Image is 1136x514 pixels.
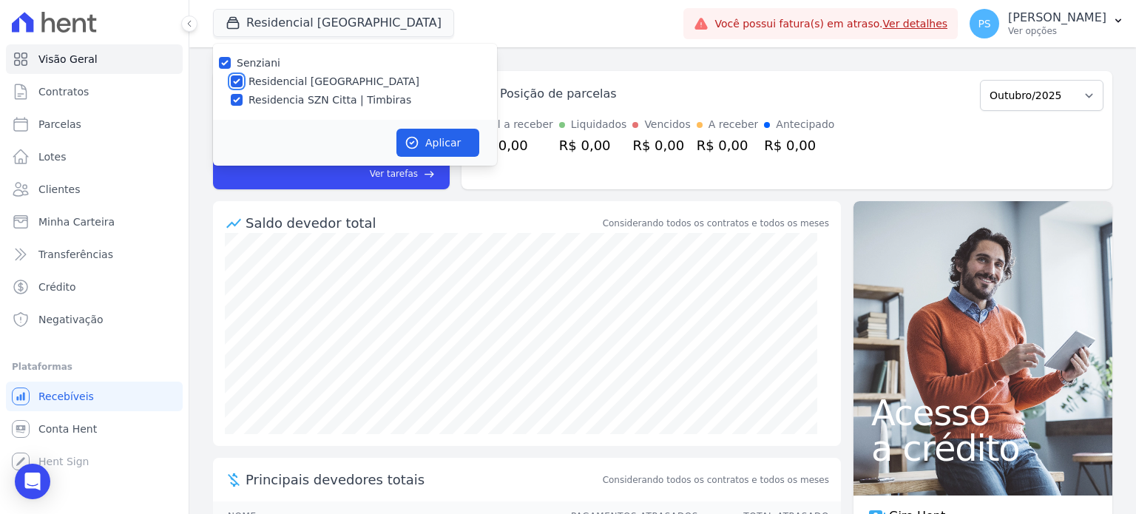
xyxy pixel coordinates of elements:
span: a crédito [871,430,1095,466]
p: [PERSON_NAME] [1008,10,1106,25]
span: Acesso [871,395,1095,430]
a: Ver tarefas east [302,167,435,180]
span: Negativação [38,312,104,327]
span: Visão Geral [38,52,98,67]
div: Antecipado [776,117,834,132]
span: Considerando todos os contratos e todos os meses [603,473,829,487]
a: Parcelas [6,109,183,139]
span: Você possui fatura(s) em atraso. [714,16,947,32]
p: Ver opções [1008,25,1106,37]
span: Transferências [38,247,113,262]
div: Total a receber [476,117,553,132]
span: Lotes [38,149,67,164]
div: Open Intercom Messenger [15,464,50,499]
div: Considerando todos os contratos e todos os meses [603,217,829,230]
span: east [424,169,435,180]
span: Conta Hent [38,422,97,436]
a: Minha Carteira [6,207,183,237]
div: R$ 0,00 [476,135,553,155]
div: Vencidos [644,117,690,132]
a: Clientes [6,175,183,204]
a: Negativação [6,305,183,334]
button: Aplicar [396,129,479,157]
div: R$ 0,00 [764,135,834,155]
button: Residencial [GEOGRAPHIC_DATA] [213,9,454,37]
span: Recebíveis [38,389,94,404]
a: Visão Geral [6,44,183,74]
a: Crédito [6,272,183,302]
span: Minha Carteira [38,214,115,229]
div: A receber [709,117,759,132]
button: PS [PERSON_NAME] Ver opções [958,3,1136,44]
a: Transferências [6,240,183,269]
label: Residencia SZN Citta | Timbiras [248,92,411,108]
span: PS [978,18,990,29]
div: Posição de parcelas [500,85,617,103]
span: Clientes [38,182,80,197]
a: Recebíveis [6,382,183,411]
div: R$ 0,00 [559,135,627,155]
div: Saldo devedor total [246,213,600,233]
div: R$ 0,00 [632,135,690,155]
label: Senziani [237,57,280,69]
span: Principais devedores totais [246,470,600,490]
span: Crédito [38,280,76,294]
label: Residencial [GEOGRAPHIC_DATA] [248,74,419,89]
a: Contratos [6,77,183,106]
a: Lotes [6,142,183,172]
span: Parcelas [38,117,81,132]
a: Ver detalhes [883,18,948,30]
span: Contratos [38,84,89,99]
div: Plataformas [12,358,177,376]
div: Liquidados [571,117,627,132]
span: Ver tarefas [370,167,418,180]
div: R$ 0,00 [697,135,759,155]
a: Conta Hent [6,414,183,444]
